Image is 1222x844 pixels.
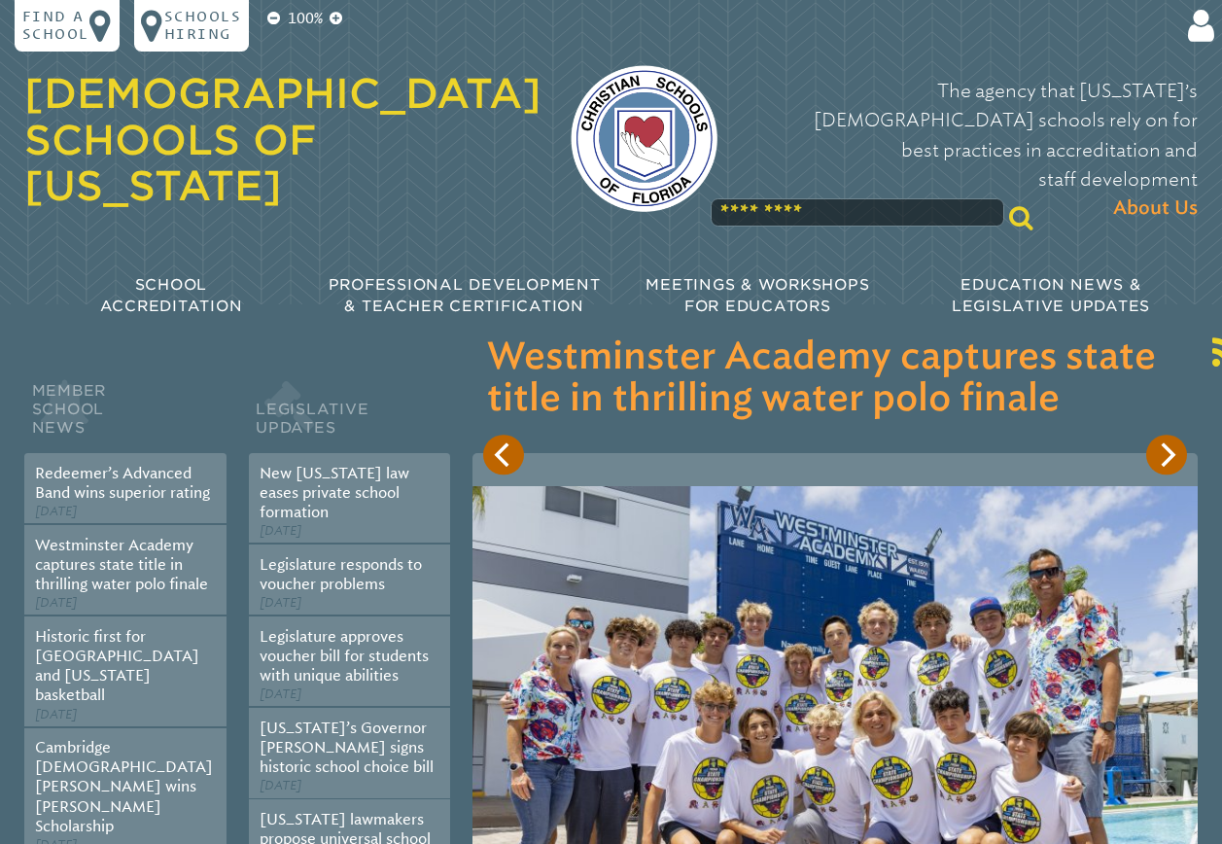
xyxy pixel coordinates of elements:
[1113,194,1198,224] span: About Us
[260,628,429,685] a: Legislature approves voucher bill for students with unique abilities
[35,537,208,593] a: Westminster Academy captures state title in thrilling water polo finale
[24,69,541,210] a: [DEMOGRAPHIC_DATA] Schools of [US_STATE]
[164,8,242,45] p: Schools Hiring
[747,77,1198,224] p: The agency that [US_STATE]’s [DEMOGRAPHIC_DATA] schools rely on for best practices in accreditati...
[35,628,199,705] a: Historic first for [GEOGRAPHIC_DATA] and [US_STATE] basketball
[35,465,210,502] a: Redeemer’s Advanced Band wins superior rating
[260,465,409,521] a: New [US_STATE] law eases private school formation
[22,8,89,45] p: Find a school
[260,778,301,792] span: [DATE]
[952,276,1150,316] span: Education News & Legislative Updates
[260,556,422,593] a: Legislature responds to voucher problems
[35,595,77,610] span: [DATE]
[487,337,1183,422] h3: Westminster Academy captures state title in thrilling water polo finale
[100,276,243,316] span: School Accreditation
[260,523,301,538] span: [DATE]
[1146,435,1186,475] button: Next
[329,276,601,316] span: Professional Development & Teacher Certification
[35,707,77,721] span: [DATE]
[24,377,227,453] h2: Member School News
[35,739,213,835] a: Cambridge [DEMOGRAPHIC_DATA][PERSON_NAME] wins [PERSON_NAME] Scholarship
[483,435,523,475] button: Previous
[284,8,327,30] p: 100%
[35,504,77,518] span: [DATE]
[249,377,451,453] h2: Legislative Updates
[571,65,717,212] img: csf-logo-web-colors.png
[260,595,301,610] span: [DATE]
[646,276,869,316] span: Meetings & Workshops for Educators
[260,686,301,701] span: [DATE]
[260,720,434,776] a: [US_STATE]’s Governor [PERSON_NAME] signs historic school choice bill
